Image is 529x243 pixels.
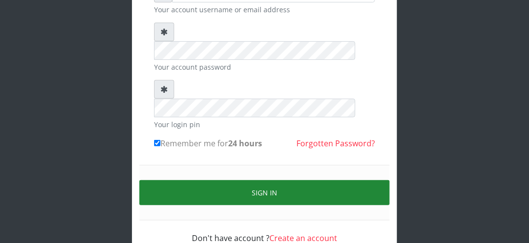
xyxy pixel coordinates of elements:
a: Forgotten Password? [296,138,375,149]
small: Your login pin [154,119,375,130]
small: Your account password [154,62,375,72]
button: Sign in [139,180,390,205]
label: Remember me for [154,137,262,149]
b: 24 hours [228,138,262,149]
small: Your account username or email address [154,4,375,15]
input: Remember me for24 hours [154,140,160,146]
